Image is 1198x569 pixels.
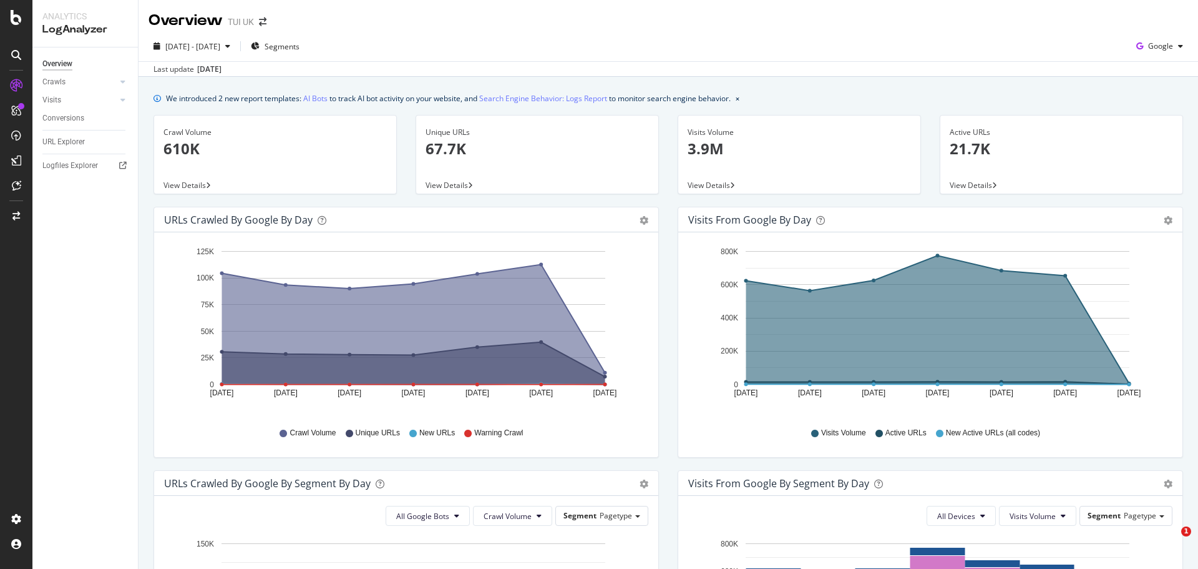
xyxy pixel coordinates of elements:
[42,22,128,37] div: LogAnalyzer
[290,428,336,438] span: Crawl Volume
[197,540,214,548] text: 150K
[734,388,758,397] text: [DATE]
[163,138,387,159] p: 610K
[688,242,1168,416] svg: A chart.
[42,94,117,107] a: Visits
[42,136,129,149] a: URL Explorer
[42,76,117,89] a: Crawls
[600,510,632,521] span: Pagetype
[1124,510,1156,521] span: Pagetype
[163,127,387,138] div: Crawl Volume
[42,159,98,172] div: Logfiles Explorer
[926,388,950,397] text: [DATE]
[946,428,1040,438] span: New Active URLs (all codes)
[1131,36,1188,56] button: Google
[42,10,128,22] div: Analytics
[42,112,129,125] a: Conversions
[274,388,298,397] text: [DATE]
[821,428,866,438] span: Visits Volume
[153,64,222,75] div: Last update
[721,280,738,289] text: 600K
[885,428,927,438] span: Active URLs
[338,388,361,397] text: [DATE]
[721,247,738,256] text: 800K
[1118,388,1141,397] text: [DATE]
[386,506,470,526] button: All Google Bots
[42,57,129,71] a: Overview
[197,64,222,75] div: [DATE]
[201,354,214,362] text: 25K
[228,16,254,28] div: TUI UK
[465,388,489,397] text: [DATE]
[640,480,648,488] div: gear
[950,138,1173,159] p: 21.7K
[163,180,206,190] span: View Details
[937,511,975,522] span: All Devices
[733,89,743,107] button: close banner
[164,242,644,416] svg: A chart.
[42,112,84,125] div: Conversions
[1053,388,1077,397] text: [DATE]
[688,180,730,190] span: View Details
[990,388,1013,397] text: [DATE]
[149,36,235,56] button: [DATE] - [DATE]
[396,511,449,522] span: All Google Bots
[149,10,223,31] div: Overview
[164,477,371,490] div: URLs Crawled by Google By Segment By Day
[201,300,214,309] text: 75K
[1164,480,1172,488] div: gear
[640,216,648,225] div: gear
[42,76,66,89] div: Crawls
[165,41,220,52] span: [DATE] - [DATE]
[42,159,129,172] a: Logfiles Explorer
[210,380,214,389] text: 0
[950,180,992,190] span: View Details
[197,247,214,256] text: 125K
[356,428,400,438] span: Unique URLs
[402,388,426,397] text: [DATE]
[798,388,822,397] text: [DATE]
[1088,510,1121,521] span: Segment
[426,138,649,159] p: 67.7K
[473,506,552,526] button: Crawl Volume
[42,94,61,107] div: Visits
[688,477,869,490] div: Visits from Google By Segment By Day
[484,511,532,522] span: Crawl Volume
[42,136,85,149] div: URL Explorer
[563,510,597,521] span: Segment
[426,180,468,190] span: View Details
[426,127,649,138] div: Unique URLs
[927,506,996,526] button: All Devices
[201,327,214,336] text: 50K
[259,17,266,26] div: arrow-right-arrow-left
[265,41,299,52] span: Segments
[999,506,1076,526] button: Visits Volume
[1156,527,1186,557] iframe: Intercom live chat
[479,92,607,105] a: Search Engine Behavior: Logs Report
[688,138,911,159] p: 3.9M
[1148,41,1173,51] span: Google
[734,380,738,389] text: 0
[688,127,911,138] div: Visits Volume
[862,388,885,397] text: [DATE]
[1181,527,1191,537] span: 1
[721,540,738,548] text: 800K
[950,127,1173,138] div: Active URLs
[164,214,313,226] div: URLs Crawled by Google by day
[197,274,214,283] text: 100K
[419,428,455,438] span: New URLs
[1164,216,1172,225] div: gear
[1010,511,1056,522] span: Visits Volume
[210,388,234,397] text: [DATE]
[42,57,72,71] div: Overview
[153,92,1183,105] div: info banner
[303,92,328,105] a: AI Bots
[166,92,731,105] div: We introduced 2 new report templates: to track AI bot activity on your website, and to monitor se...
[474,428,523,438] span: Warning Crawl
[721,347,738,356] text: 200K
[721,314,738,322] text: 400K
[529,388,553,397] text: [DATE]
[688,214,811,226] div: Visits from Google by day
